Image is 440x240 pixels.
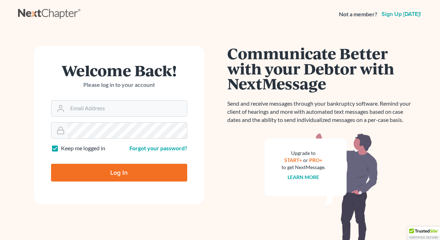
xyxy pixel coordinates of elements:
div: to get NextMessage. [282,164,325,171]
input: Log In [51,164,187,182]
strong: Not a member? [339,10,377,18]
a: Forgot your password? [129,145,187,151]
h1: Welcome Back! [51,63,187,78]
a: Learn more [288,174,319,180]
label: Keep me logged in [61,144,105,152]
p: Please log in to your account [51,81,187,89]
span: or [303,157,308,163]
div: TrustedSite Certified [407,227,440,240]
h1: Communicate Better with your Debtor with NextMessage [227,46,415,91]
div: Upgrade to [282,150,325,157]
a: Sign up [DATE]! [380,11,422,17]
a: START+ [284,157,302,163]
p: Send and receive messages through your bankruptcy software. Remind your client of hearings and mo... [227,100,415,124]
a: PRO+ [309,157,322,163]
input: Email Address [67,101,187,116]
